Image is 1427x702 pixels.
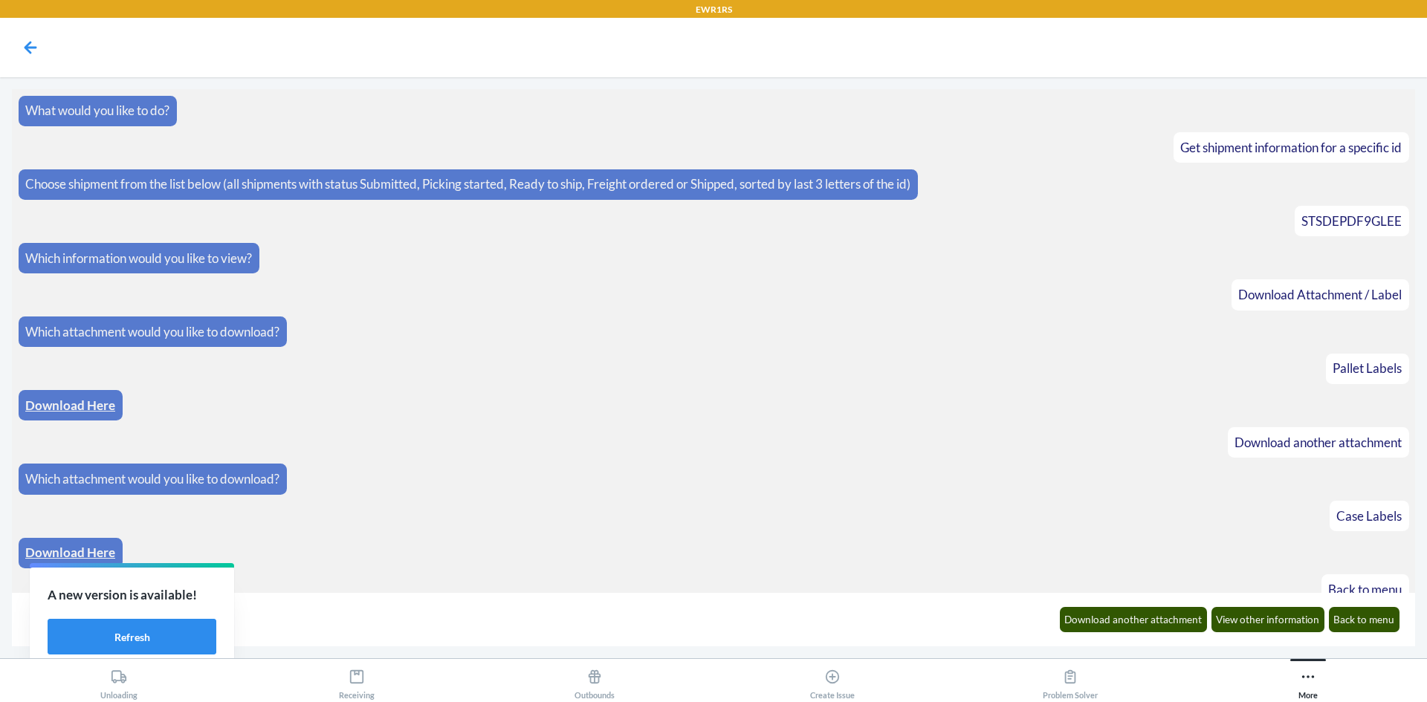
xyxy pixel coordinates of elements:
button: More [1189,659,1427,700]
span: Pallet Labels [1333,360,1402,376]
p: Choose shipment from the list below (all shipments with status Submitted, Picking started, Ready ... [25,175,910,194]
span: Download another attachment [1235,435,1402,450]
p: Which information would you like to view? [25,249,252,268]
span: Case Labels [1336,508,1402,524]
a: Download Here [25,397,115,413]
div: More [1298,663,1318,700]
span: Get shipment information for a specific id [1180,140,1402,155]
button: View other information [1211,607,1325,632]
button: Download another attachment [1060,607,1208,632]
div: Receiving [339,663,375,700]
div: Problem Solver [1043,663,1098,700]
p: Which attachment would you like to download? [25,469,279,489]
p: EWR1RS [696,3,732,16]
p: Which attachment would you like to download? [25,322,279,342]
button: Back to menu [1329,607,1400,632]
p: What would you like to do? [25,101,169,120]
button: Create Issue [713,659,951,700]
button: Outbounds [476,659,713,700]
button: Problem Solver [951,659,1189,700]
span: Download Attachment / Label [1238,287,1402,302]
div: Unloading [100,663,137,700]
button: Refresh [48,619,216,654]
div: Outbounds [575,663,615,700]
span: Back to menu [1328,582,1402,597]
button: Receiving [238,659,476,700]
span: STSDEPDF9GLEE [1301,213,1402,229]
a: Download Here [25,545,115,560]
p: A new version is available! [48,585,216,605]
div: Create Issue [810,663,855,700]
